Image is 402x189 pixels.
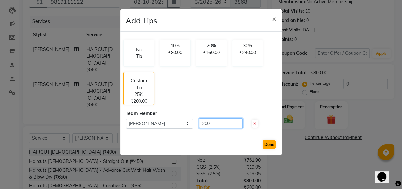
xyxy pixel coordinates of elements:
p: Custom Tip [128,77,150,91]
p: ₹80.00 [164,49,186,56]
h4: Add Tips [126,15,157,26]
p: ₹160.00 [200,49,223,56]
span: Team Member [126,111,157,116]
p: ₹200.00 [130,98,147,105]
p: 10% [164,42,186,49]
p: 20% [200,42,223,49]
p: ₹240.00 [236,49,259,56]
p: 25% [134,91,143,98]
p: 30% [236,42,259,49]
span: × [272,14,276,23]
iframe: chat widget [375,163,396,183]
button: Done [263,140,276,149]
p: No Tip [134,46,144,60]
button: Close [267,9,282,28]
